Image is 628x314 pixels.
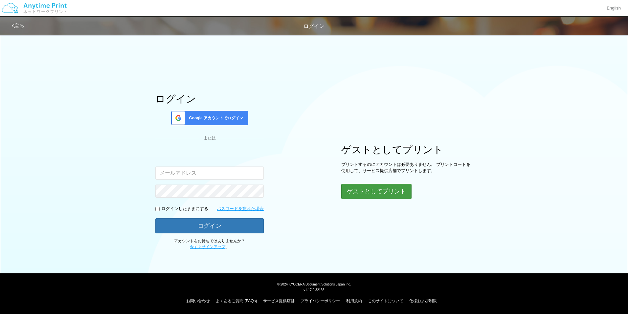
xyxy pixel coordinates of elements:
a: 今すぐサインアップ [190,245,225,249]
input: メールアドレス [155,167,264,180]
a: お問い合わせ [186,299,210,303]
h1: ログイン [155,93,264,104]
span: © 2024 KYOCERA Document Solutions Japan Inc. [277,282,351,286]
a: プライバシーポリシー [301,299,340,303]
button: ゲストとしてプリント [341,184,412,199]
p: アカウントをお持ちではありませんか？ [155,238,264,249]
div: または [155,135,264,141]
a: 戻る [12,23,24,29]
a: パスワードを忘れた場合 [217,206,264,212]
a: よくあるご質問 (FAQs) [216,299,257,303]
a: このサイトについて [368,299,403,303]
span: 。 [190,245,229,249]
a: 仕様および制限 [409,299,437,303]
span: Google アカウントでログイン [186,115,243,121]
a: サービス提供店舗 [263,299,295,303]
span: ログイン [303,23,325,29]
p: プリントするのにアカウントは必要ありません。 プリントコードを使用して、サービス提供店舗でプリントします。 [341,162,473,174]
span: v1.17.0.32136 [303,288,324,292]
a: 利用規約 [346,299,362,303]
p: ログインしたままにする [161,206,208,212]
h1: ゲストとしてプリント [341,144,473,155]
button: ログイン [155,218,264,233]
